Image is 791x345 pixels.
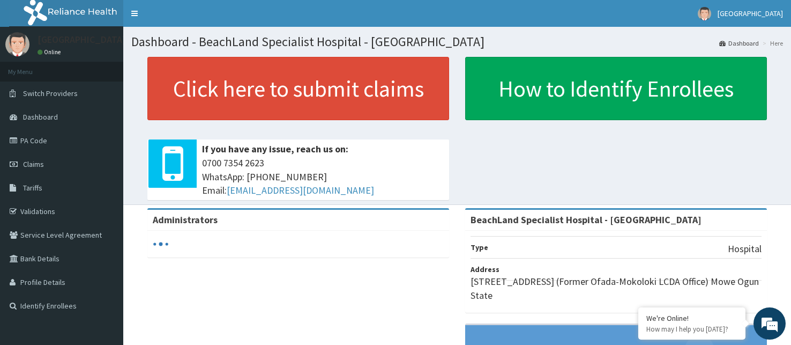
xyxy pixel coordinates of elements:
[23,159,44,169] span: Claims
[202,156,444,197] span: 0700 7354 2623 WhatsApp: [PHONE_NUMBER] Email:
[227,184,374,196] a: [EMAIL_ADDRESS][DOMAIN_NAME]
[471,214,702,226] strong: BeachLand Specialist Hospital - [GEOGRAPHIC_DATA]
[23,112,58,122] span: Dashboard
[728,242,762,256] p: Hospital
[646,313,737,323] div: We're Online!
[646,325,737,334] p: How may I help you today?
[38,35,126,45] p: [GEOGRAPHIC_DATA]
[719,39,759,48] a: Dashboard
[465,57,767,120] a: How to Identify Enrollees
[147,57,449,120] a: Click here to submit claims
[202,143,348,155] b: If you have any issue, reach us on:
[718,9,783,18] span: [GEOGRAPHIC_DATA]
[153,214,218,226] b: Administrators
[23,183,42,193] span: Tariffs
[471,265,499,274] b: Address
[131,35,783,49] h1: Dashboard - BeachLand Specialist Hospital - [GEOGRAPHIC_DATA]
[5,32,29,56] img: User Image
[38,48,63,56] a: Online
[471,275,762,302] p: [STREET_ADDRESS] (Former Ofada-Mokoloki LCDA Office) Mowe Ogun State
[698,7,711,20] img: User Image
[153,236,169,252] svg: audio-loading
[471,243,488,252] b: Type
[760,39,783,48] li: Here
[23,89,78,98] span: Switch Providers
